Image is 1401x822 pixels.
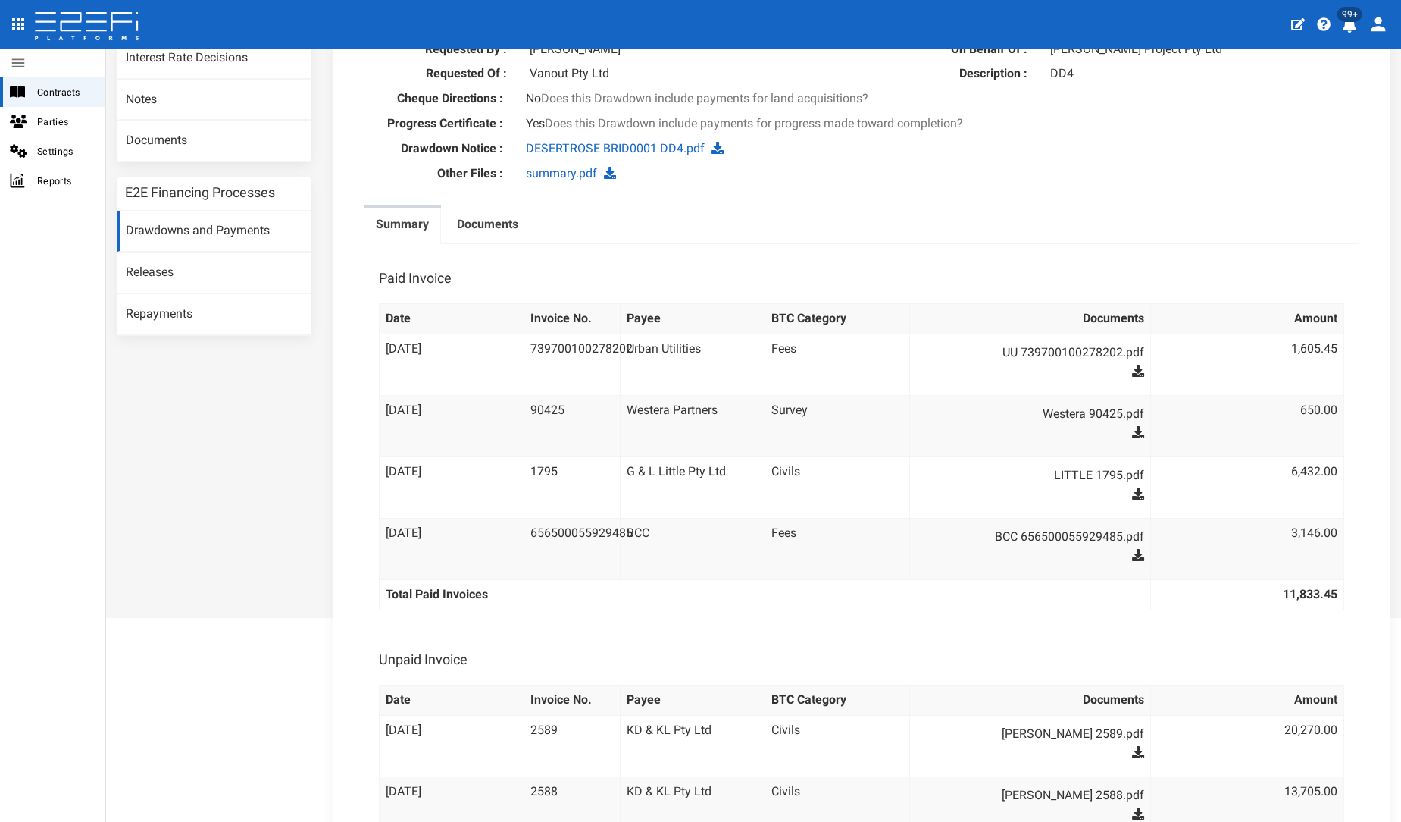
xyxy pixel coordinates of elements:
[524,304,620,334] th: Invoice No.
[1151,685,1344,715] th: Amount
[37,83,93,101] span: Contracts
[37,113,93,130] span: Parties
[445,208,530,246] a: Documents
[379,685,524,715] th: Date
[117,38,311,79] a: Interest Rate Decisions
[524,685,620,715] th: Invoice No.
[1151,519,1344,580] td: 3,146.00
[765,519,910,580] td: Fees
[352,65,518,83] label: Requested Of :
[765,685,910,715] th: BTC Category
[1151,304,1344,334] th: Amount
[379,457,524,519] td: [DATE]
[765,715,910,777] td: Civils
[379,396,524,457] td: [DATE]
[379,715,524,777] td: [DATE]
[117,294,311,335] a: Repayments
[1039,65,1371,83] div: DD4
[117,80,311,121] a: Notes
[524,334,620,396] td: 739700100278202
[621,457,765,519] td: G & L Little Pty Ltd
[379,580,1151,610] th: Total Paid Invoices
[524,519,620,580] td: 656500055929485
[545,116,963,130] span: Does this Drawdown include payments for progress made toward completion?
[931,463,1144,488] a: LITTLE 1795.pdf
[518,41,850,58] div: [PERSON_NAME]
[352,41,518,58] label: Requested By :
[379,519,524,580] td: [DATE]
[1151,457,1344,519] td: 6,432.00
[117,121,311,162] a: Documents
[910,304,1151,334] th: Documents
[621,334,765,396] td: Urban Utilities
[931,402,1144,426] a: Westera 90425.pdf
[1151,715,1344,777] td: 20,270.00
[1039,41,1371,58] div: [PERSON_NAME] Project Pty Ltd
[379,271,452,285] h3: Paid Invoice
[931,783,1144,808] a: [PERSON_NAME] 2588.pdf
[765,457,910,519] td: Civils
[524,715,620,777] td: 2589
[341,115,514,133] label: Progress Certificate :
[621,685,765,715] th: Payee
[873,41,1039,58] label: On Behalf Of :
[931,340,1144,365] a: UU 739700100278202.pdf
[379,653,468,667] h3: Unpaid Invoice
[524,396,620,457] td: 90425
[37,172,93,190] span: Reports
[379,304,524,334] th: Date
[765,334,910,396] td: Fees
[931,525,1144,549] a: BCC 656500055929485.pdf
[1151,580,1344,610] th: 11,833.45
[514,90,1209,108] div: No
[1151,396,1344,457] td: 650.00
[524,457,620,519] td: 1795
[37,143,93,160] span: Settings
[457,216,518,234] label: Documents
[117,253,311,293] a: Releases
[341,90,514,108] label: Cheque Directions :
[117,211,311,252] a: Drawdowns and Payments
[621,519,765,580] td: BCC
[518,65,850,83] div: Vanout Pty Ltd
[341,140,514,158] label: Drawdown Notice :
[541,91,868,105] span: Does this Drawdown include payments for land acquisitions?
[1151,334,1344,396] td: 1,605.45
[526,141,705,155] a: DESERTROSE BRID0001 DD4.pdf
[376,216,429,234] label: Summary
[765,304,910,334] th: BTC Category
[621,715,765,777] td: KD & KL Pty Ltd
[621,396,765,457] td: Westera Partners
[621,304,765,334] th: Payee
[364,208,441,246] a: Summary
[514,115,1209,133] div: Yes
[931,722,1144,746] a: [PERSON_NAME] 2589.pdf
[765,396,910,457] td: Survey
[125,186,275,199] h3: E2E Financing Processes
[873,65,1039,83] label: Description :
[910,685,1151,715] th: Documents
[526,166,597,180] a: summary.pdf
[341,165,514,183] label: Other Files :
[379,334,524,396] td: [DATE]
